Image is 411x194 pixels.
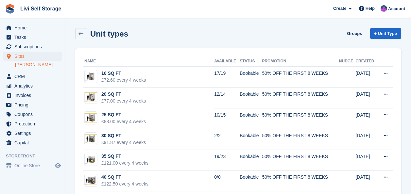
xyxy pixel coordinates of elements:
a: Livi Self Storage [18,3,64,14]
td: [DATE] [355,67,377,88]
div: £121.00 every 4 weeks [101,160,148,167]
div: 40 SQ FT [101,174,148,181]
span: Tasks [14,33,54,42]
td: Bookable [240,108,262,129]
a: menu [3,100,62,109]
a: menu [3,33,62,42]
div: £91.87 every 4 weeks [101,139,146,146]
span: CRM [14,72,54,81]
th: Available [214,56,240,67]
a: menu [3,52,62,61]
div: 16 SQ FT [101,70,146,77]
h2: Unit types [90,29,128,38]
span: Capital [14,138,54,147]
div: 30 SQ FT [101,132,146,139]
th: Promotion [262,56,339,67]
img: stora-icon-8386f47178a22dfd0bd8f6a31ec36ba5ce8667c1dd55bd0f319d3a0aa187defe.svg [5,4,15,14]
span: Protection [14,119,54,128]
span: Online Store [14,161,54,170]
td: [DATE] [355,129,377,150]
td: 50% OFF THE FIRST 8 WEEKS [262,88,339,108]
div: 20 SQ FT [101,91,146,98]
span: Settings [14,129,54,138]
td: [DATE] [355,88,377,108]
td: 12/14 [214,88,240,108]
div: 25 SQ FT [101,111,146,118]
td: 50% OFF THE FIRST 8 WEEKS [262,170,339,191]
img: Graham Cameron [381,5,387,12]
a: + Unit Type [370,28,401,39]
a: Preview store [54,162,62,170]
img: 30-sqft-unit.jpg [85,134,97,144]
td: 50% OFF THE FIRST 8 WEEKS [262,67,339,88]
th: Nudge [339,56,356,67]
td: 50% OFF THE FIRST 8 WEEKS [262,150,339,171]
span: Pricing [14,100,54,109]
span: Storefront [6,153,65,159]
span: Help [366,5,375,12]
td: 19/23 [214,150,240,171]
span: Invoices [14,91,54,100]
a: menu [3,119,62,128]
img: 40-sqft-unit.jpg [85,176,97,185]
a: [PERSON_NAME] [15,62,62,68]
a: menu [3,161,62,170]
div: £72.60 every 4 weeks [101,77,146,84]
td: Bookable [240,129,262,150]
a: Groups [344,28,365,39]
img: 25-sqft-unit.jpg [85,113,97,123]
a: menu [3,42,62,51]
div: £122.50 every 4 weeks [101,181,148,187]
a: menu [3,91,62,100]
div: 35 SQ FT [101,153,148,160]
td: 2/2 [214,129,240,150]
td: 10/15 [214,108,240,129]
a: menu [3,138,62,147]
a: menu [3,81,62,90]
span: Coupons [14,110,54,119]
td: [DATE] [355,170,377,191]
div: £88.00 every 4 weeks [101,118,146,125]
td: 50% OFF THE FIRST 8 WEEKS [262,129,339,150]
img: 20-sqft-unit.jpg [85,92,97,102]
span: Home [14,23,54,32]
td: Bookable [240,67,262,88]
a: menu [3,110,62,119]
td: Bookable [240,170,262,191]
td: 0/0 [214,170,240,191]
td: 50% OFF THE FIRST 8 WEEKS [262,108,339,129]
td: [DATE] [355,150,377,171]
a: menu [3,129,62,138]
span: Analytics [14,81,54,90]
td: 17/19 [214,67,240,88]
a: menu [3,72,62,81]
img: 15-sqft-unit.jpg [85,72,97,81]
td: Bookable [240,150,262,171]
img: 35-sqft-unit.jpg [85,155,97,164]
td: [DATE] [355,108,377,129]
td: Bookable [240,88,262,108]
th: Status [240,56,262,67]
th: Name [83,56,214,67]
span: Sites [14,52,54,61]
a: menu [3,23,62,32]
div: £77.00 every 4 weeks [101,98,146,105]
span: Subscriptions [14,42,54,51]
span: Account [388,6,405,12]
span: Create [333,5,346,12]
th: Created [355,56,377,67]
